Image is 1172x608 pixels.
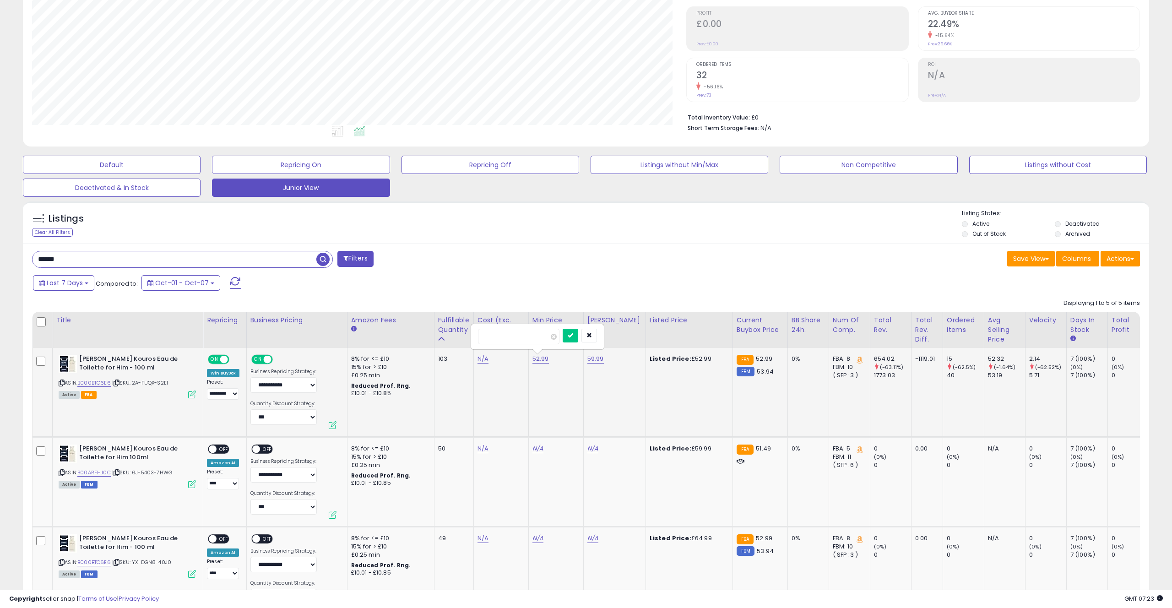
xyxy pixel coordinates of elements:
[1112,364,1124,371] small: (0%)
[112,379,168,386] span: | SKU: 2A-FUQX-S2E1
[351,363,427,371] div: 15% for > £10
[833,315,866,335] div: Num of Comp.
[207,559,239,579] div: Preset:
[696,41,718,47] small: Prev: £0.00
[351,461,427,469] div: £0.25 min
[953,364,976,371] small: (-62.5%)
[650,534,726,543] div: £64.99
[532,534,543,543] a: N/A
[737,315,784,335] div: Current Buybox Price
[988,534,1018,543] div: N/A
[81,481,98,489] span: FBM
[59,445,196,487] div: ASIN:
[928,62,1139,67] span: ROI
[252,356,264,364] span: ON
[33,275,94,291] button: Last 7 Days
[792,534,822,543] div: 0%
[874,551,911,559] div: 0
[915,355,936,363] div: -1119.01
[56,315,199,325] div: Title
[757,547,774,555] span: 53.94
[833,543,863,551] div: FBM: 10
[1035,364,1061,371] small: (-62.52%)
[260,535,275,543] span: OFF
[1070,445,1107,453] div: 7 (100%)
[833,534,863,543] div: FBA: 8
[874,534,911,543] div: 0
[351,543,427,551] div: 15% for > £10
[49,212,84,225] h5: Listings
[833,461,863,469] div: ( SFP: 6 )
[532,444,543,453] a: N/A
[79,445,190,464] b: [PERSON_NAME] Kouros Eau de Toilette for Him 100ml
[351,479,427,487] div: £10.01 - £10.85
[688,124,759,132] b: Short Term Storage Fees:
[587,444,598,453] a: N/A
[9,594,43,603] strong: Copyright
[77,379,111,387] a: B000BTO6E6
[1070,543,1083,550] small: (0%)
[1070,371,1107,380] div: 7 (100%)
[947,453,960,461] small: (0%)
[874,371,911,380] div: 1773.03
[780,156,957,174] button: Non Competitive
[650,534,691,543] b: Listed Price:
[250,490,317,497] label: Quantity Discount Strategy:
[207,548,239,557] div: Amazon AI
[1056,251,1099,266] button: Columns
[1070,355,1107,363] div: 7 (100%)
[1070,315,1104,335] div: Days In Stock
[351,355,427,363] div: 8% for <= £10
[477,315,525,335] div: Cost (Exc. VAT)
[696,92,711,98] small: Prev: 73
[532,315,580,325] div: Min Price
[79,534,190,554] b: [PERSON_NAME] Kouros Eau de Toilette for Him - 100 ml
[915,315,939,344] div: Total Rev. Diff.
[1112,461,1149,469] div: 0
[155,278,209,288] span: Oct-01 - Oct-07
[337,251,373,267] button: Filters
[250,315,343,325] div: Business Pricing
[212,179,390,197] button: Junior View
[250,401,317,407] label: Quantity Discount Strategy:
[59,355,77,373] img: 41r5d+StI9L._SL40_.jpg
[351,445,427,453] div: 8% for <= £10
[1112,551,1149,559] div: 0
[928,92,946,98] small: Prev: N/A
[947,445,984,453] div: 0
[532,354,549,364] a: 52.99
[250,369,317,375] label: Business Repricing Strategy:
[928,19,1139,31] h2: 22.49%
[947,551,984,559] div: 0
[874,453,887,461] small: (0%)
[402,156,579,174] button: Repricing Off
[1112,315,1145,335] div: Total Profit
[351,561,411,569] b: Reduced Prof. Rng.
[250,580,317,586] label: Quantity Discount Strategy:
[696,19,908,31] h2: £0.00
[77,469,111,477] a: B00ARFHJ0C
[1070,453,1083,461] small: (0%)
[438,355,467,363] div: 103
[47,278,83,288] span: Last 7 Days
[438,315,470,335] div: Fulfillable Quantity
[32,228,73,237] div: Clear All Filters
[250,548,317,554] label: Business Repricing Strategy:
[1070,534,1107,543] div: 7 (100%)
[988,445,1018,453] div: N/A
[1029,445,1066,453] div: 0
[756,444,771,453] span: 51.49
[688,114,750,121] b: Total Inventory Value:
[587,315,642,325] div: [PERSON_NAME]
[351,534,427,543] div: 8% for <= £10
[217,445,231,453] span: OFF
[792,445,822,453] div: 0%
[947,355,984,363] div: 15
[1029,371,1066,380] div: 5.71
[23,156,201,174] button: Default
[988,315,1021,344] div: Avg Selling Price
[1101,251,1140,266] button: Actions
[1070,335,1076,343] small: Days In Stock.
[141,275,220,291] button: Oct-01 - Oct-07
[1065,230,1090,238] label: Archived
